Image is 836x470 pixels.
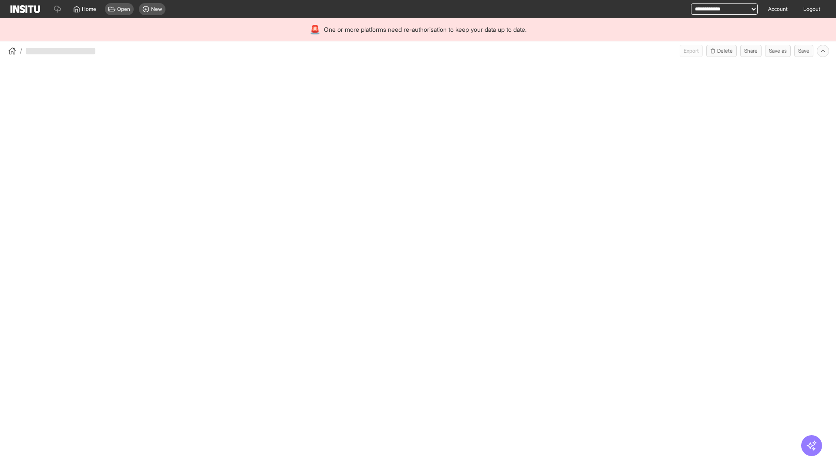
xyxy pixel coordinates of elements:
[740,45,762,57] button: Share
[324,25,526,34] span: One or more platforms need re-authorisation to keep your data up to date.
[794,45,813,57] button: Save
[151,6,162,13] span: New
[706,45,737,57] button: Delete
[310,23,320,36] div: 🚨
[680,45,703,57] span: Can currently only export from Insights reports.
[82,6,96,13] span: Home
[765,45,791,57] button: Save as
[10,5,40,13] img: Logo
[680,45,703,57] button: Export
[20,47,22,55] span: /
[117,6,130,13] span: Open
[7,46,22,56] button: /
